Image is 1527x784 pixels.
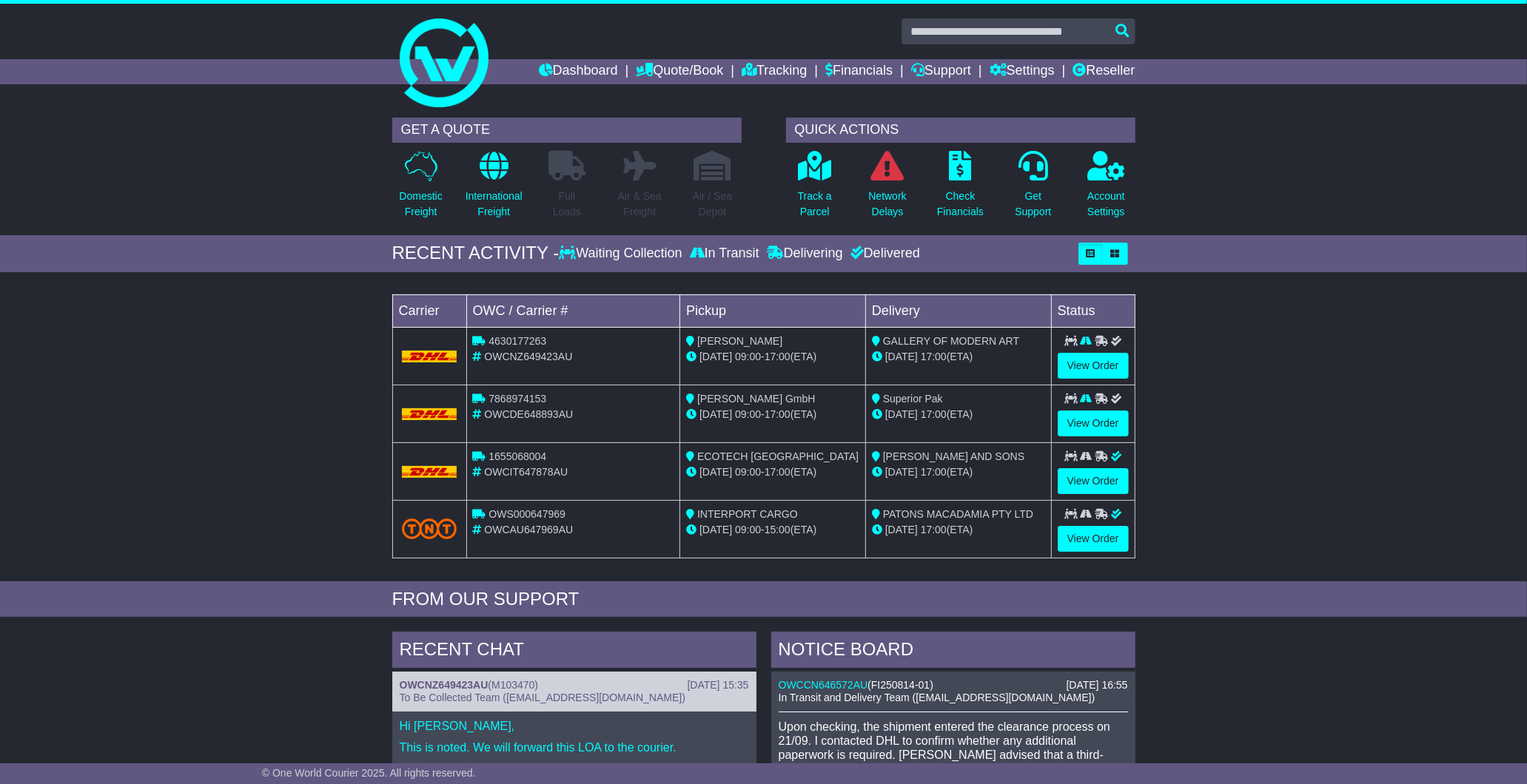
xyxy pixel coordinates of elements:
span: M103470 [491,679,534,691]
span: ECOTECH [GEOGRAPHIC_DATA] [697,450,859,462]
td: Delivery [865,294,1051,327]
a: Reseller [1073,59,1135,84]
div: RECENT CHAT [392,632,756,672]
span: [DATE] [885,466,918,478]
div: Delivering [763,246,847,262]
span: 4630177263 [489,335,546,347]
td: Carrier [392,294,466,327]
a: Support [911,59,971,84]
span: 15:00 [765,524,791,535]
div: In Transit [686,246,763,262]
a: View Order [1058,353,1129,379]
a: Settings [990,59,1055,84]
span: To Be Collected Team ([EMAIL_ADDRESS][DOMAIN_NAME]) [400,692,685,703]
div: Waiting Collection [559,246,685,262]
p: International Freight [466,189,523,220]
a: Tracking [742,59,807,84]
td: OWC / Carrier # [466,294,680,327]
span: 09:00 [735,408,761,420]
a: OWCNZ649423AU [400,679,489,691]
td: Pickup [680,294,866,327]
span: OWS000647969 [489,508,566,520]
div: ( ) [400,679,749,692]
span: [DATE] [885,524,918,535]
div: - (ETA) [686,349,859,365]
span: 7868974153 [489,393,546,405]
div: - (ETA) [686,407,859,422]
span: [PERSON_NAME] AND SONS [883,450,1024,462]
a: Quote/Book [636,59,723,84]
span: 17:00 [765,466,791,478]
p: Check Financials [937,189,984,220]
p: Upon checking, the shipment entered the clearance process on 21/09. I contacted DHL to confirm wh... [779,720,1128,777]
p: Get Support [1015,189,1051,220]
span: [PERSON_NAME] GmbH [697,393,815,405]
img: DHL.png [402,351,457,362]
span: Superior Pak [883,393,943,405]
div: (ETA) [872,464,1045,480]
a: AccountSettings [1087,150,1126,228]
span: INTERPORT CARGO [697,508,798,520]
span: 17:00 [921,351,947,362]
img: TNT_Domestic.png [402,518,457,538]
div: QUICK ACTIONS [786,118,1135,143]
span: OWCDE648893AU [484,408,573,420]
span: 17:00 [765,408,791,420]
span: OWCNZ649423AU [484,351,572,362]
a: View Order [1058,526,1129,552]
p: Account Settings [1087,189,1125,220]
span: PATONS MACADAMIA PTY LTD [883,508,1033,520]
p: Air & Sea Freight [618,189,662,220]
a: View Order [1058,410,1129,436]
a: Dashboard [539,59,618,84]
span: [DATE] [885,351,918,362]
span: [DATE] [699,466,732,478]
img: DHL.png [402,408,457,420]
div: RECENT ACTIVITY - [392,243,560,264]
img: DHL.png [402,466,457,478]
span: 17:00 [765,351,791,362]
span: 1655068004 [489,450,546,462]
div: [DATE] 16:55 [1066,679,1127,692]
span: In Transit and Delivery Team ([EMAIL_ADDRESS][DOMAIN_NAME]) [779,692,1095,703]
div: FROM OUR SUPPORT [392,589,1135,610]
p: This is noted. We will forward this LOA to the courier. [400,740,749,754]
span: OWCAU647969AU [484,524,573,535]
span: 09:00 [735,351,761,362]
span: 09:00 [735,466,761,478]
p: Network Delays [868,189,906,220]
div: (ETA) [872,407,1045,422]
p: Full Loads [548,189,585,220]
span: 17:00 [921,408,947,420]
div: ( ) [779,679,1128,692]
a: InternationalFreight [465,150,523,228]
span: [DATE] [885,408,918,420]
span: © One World Courier 2025. All rights reserved. [262,767,476,779]
span: [PERSON_NAME] [697,335,782,347]
span: [DATE] [699,408,732,420]
p: Hi [PERSON_NAME], [400,719,749,733]
span: GALLERY OF MODERN ART [883,335,1019,347]
span: FI250814-01 [871,679,930,691]
a: CheckFinancials [936,150,984,228]
span: 17:00 [921,524,947,535]
a: OWCCN646572AU [779,679,868,691]
div: - (ETA) [686,522,859,538]
a: NetworkDelays [867,150,907,228]
div: - (ETA) [686,464,859,480]
div: Delivered [847,246,920,262]
p: Domestic Freight [399,189,442,220]
a: Financials [825,59,893,84]
td: Status [1051,294,1135,327]
a: View Order [1058,468,1129,494]
div: GET A QUOTE [392,118,742,143]
span: [DATE] [699,524,732,535]
span: 09:00 [735,524,761,535]
span: 17:00 [921,466,947,478]
a: GetSupport [1014,150,1052,228]
div: [DATE] 15:35 [687,679,748,692]
span: [DATE] [699,351,732,362]
p: Air / Sea Depot [693,189,733,220]
a: Track aParcel [797,150,833,228]
div: (ETA) [872,349,1045,365]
